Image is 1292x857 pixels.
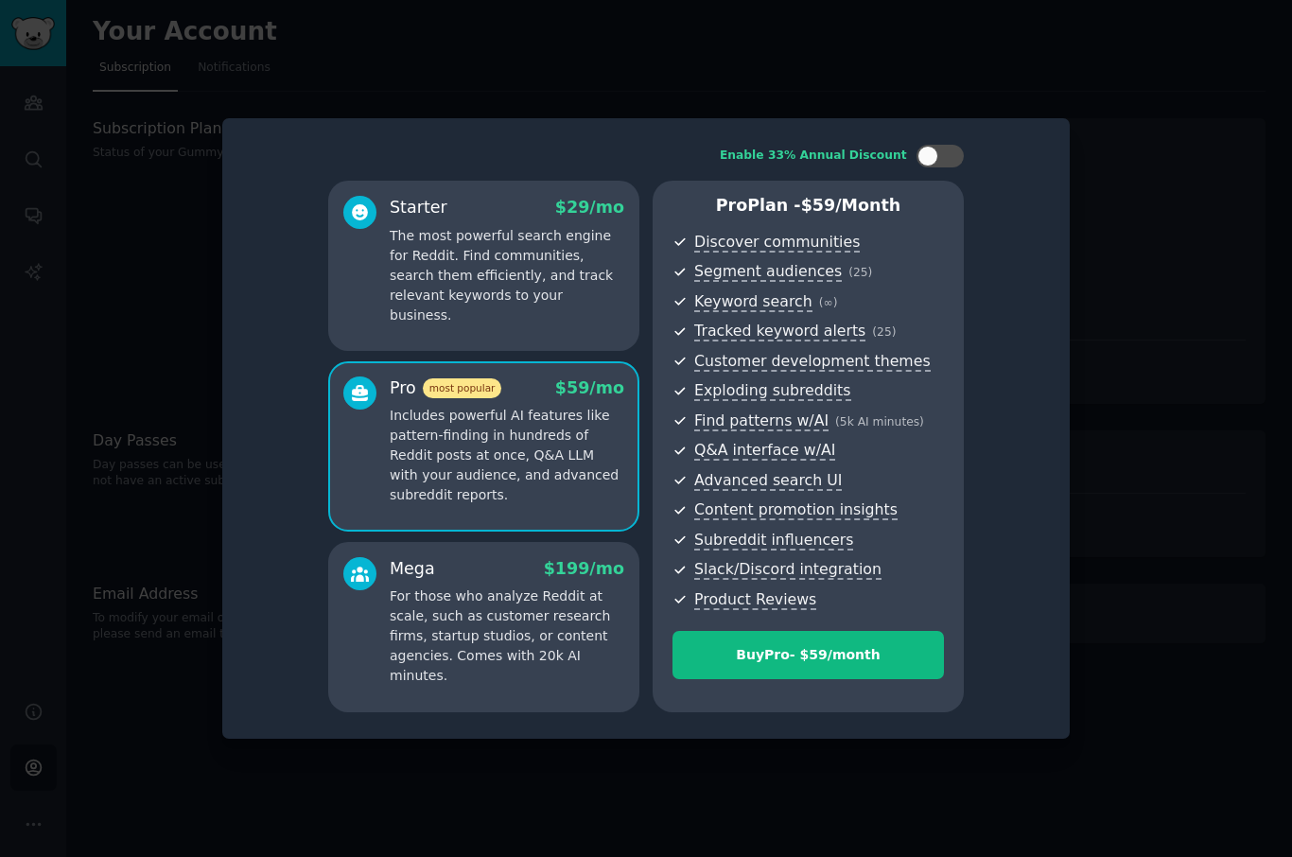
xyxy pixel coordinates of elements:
span: $ 59 /mo [555,378,624,397]
span: $ 199 /mo [544,559,624,578]
span: Q&A interface w/AI [694,441,835,461]
p: For those who analyze Reddit at scale, such as customer research firms, startup studios, or conte... [390,586,624,686]
span: $ 29 /mo [555,198,624,217]
span: Customer development themes [694,352,931,372]
button: BuyPro- $59/month [672,631,944,679]
span: ( ∞ ) [819,296,838,309]
span: Segment audiences [694,262,842,282]
span: ( 25 ) [848,266,872,279]
span: ( 5k AI minutes ) [835,415,924,428]
span: $ 59 /month [801,196,901,215]
div: Buy Pro - $ 59 /month [673,645,943,665]
span: most popular [423,378,502,398]
span: Advanced search UI [694,471,842,491]
p: Includes powerful AI features like pattern-finding in hundreds of Reddit posts at once, Q&A LLM w... [390,406,624,505]
span: Subreddit influencers [694,531,853,551]
span: Tracked keyword alerts [694,322,865,341]
span: Slack/Discord integration [694,560,882,580]
span: Product Reviews [694,590,816,610]
span: ( 25 ) [872,325,896,339]
div: Pro [390,376,501,400]
span: Discover communities [694,233,860,253]
div: Mega [390,557,435,581]
span: Keyword search [694,292,812,312]
div: Starter [390,196,447,219]
span: Find patterns w/AI [694,411,829,431]
span: Exploding subreddits [694,381,850,401]
p: The most powerful search engine for Reddit. Find communities, search them efficiently, and track ... [390,226,624,325]
div: Enable 33% Annual Discount [720,148,907,165]
p: Pro Plan - [672,194,944,218]
span: Content promotion insights [694,500,898,520]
